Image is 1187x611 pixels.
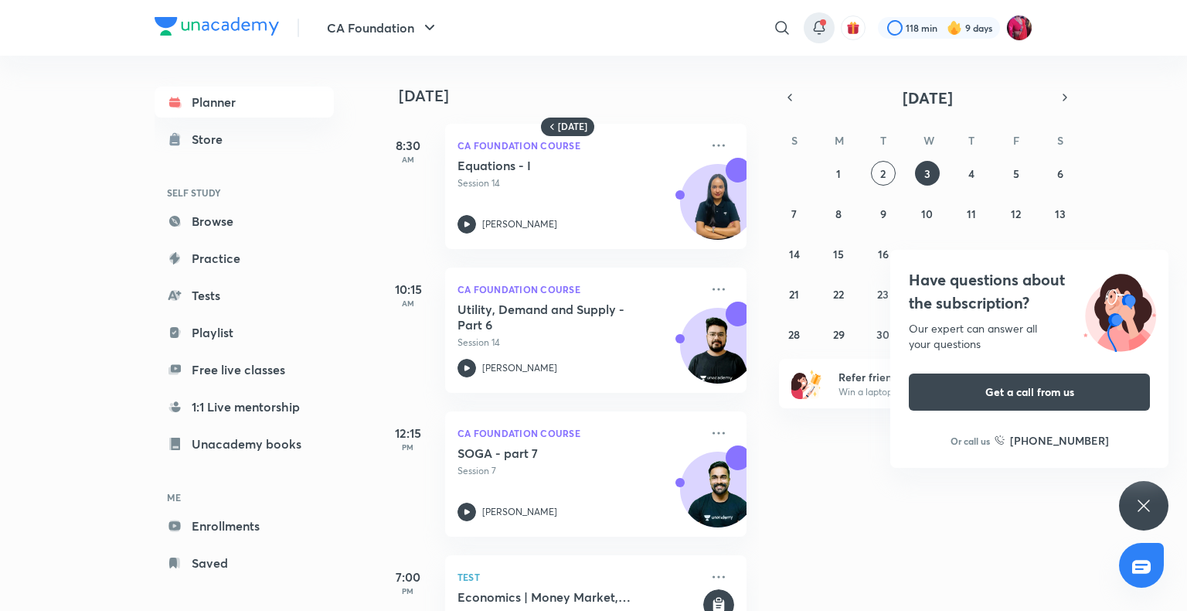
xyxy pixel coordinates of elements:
img: Avatar [681,460,755,534]
abbr: September 22, 2025 [833,287,844,302]
button: September 5, 2025 [1004,161,1029,186]
abbr: September 2, 2025 [880,166,886,181]
abbr: September 29, 2025 [833,327,845,342]
a: Tests [155,280,334,311]
button: September 20, 2025 [1048,241,1073,266]
abbr: Saturday [1057,133,1063,148]
img: streak [947,20,962,36]
abbr: September 16, 2025 [878,247,889,261]
p: Win a laptop, vouchers & more [838,385,1029,399]
a: Enrollments [155,510,334,541]
button: September 10, 2025 [915,201,940,226]
button: September 13, 2025 [1048,201,1073,226]
img: Anushka Gupta [1006,15,1032,41]
a: Unacademy books [155,428,334,459]
abbr: September 5, 2025 [1013,166,1019,181]
abbr: Friday [1013,133,1019,148]
abbr: September 10, 2025 [921,207,933,221]
button: September 9, 2025 [871,201,896,226]
button: September 12, 2025 [1004,201,1029,226]
button: September 19, 2025 [1004,241,1029,266]
abbr: September 17, 2025 [922,247,932,261]
a: Planner [155,87,334,118]
abbr: September 14, 2025 [789,247,800,261]
p: Test [457,568,700,586]
img: avatar [846,21,860,35]
button: September 23, 2025 [871,282,896,306]
button: September 8, 2025 [826,201,851,226]
button: September 14, 2025 [782,241,807,266]
abbr: September 4, 2025 [968,166,974,181]
abbr: September 6, 2025 [1057,166,1063,181]
p: CA Foundation Course [457,280,700,299]
abbr: September 11, 2025 [967,207,976,221]
a: Saved [155,548,334,579]
button: September 16, 2025 [871,241,896,266]
h5: Utility, Demand and Supply - Part 6 [457,302,650,333]
button: September 18, 2025 [959,241,984,266]
a: [PHONE_NUMBER] [995,432,1109,449]
button: September 2, 2025 [871,161,896,186]
button: September 11, 2025 [959,201,984,226]
abbr: Wednesday [923,133,934,148]
h5: 12:15 [377,424,439,442]
button: September 17, 2025 [915,241,940,266]
abbr: September 13, 2025 [1055,207,1066,221]
img: referral [791,368,822,399]
p: PM [377,442,439,452]
button: September 30, 2025 [871,322,896,346]
abbr: September 21, 2025 [789,287,799,302]
p: CA Foundation Course [457,136,700,155]
abbr: September 9, 2025 [880,207,886,221]
abbr: Thursday [968,133,974,148]
abbr: September 3, 2025 [924,166,930,181]
abbr: September 8, 2025 [835,207,842,221]
button: September 15, 2025 [826,241,851,266]
h5: 8:30 [377,136,439,155]
p: [PERSON_NAME] [482,217,557,231]
a: Playlist [155,317,334,348]
abbr: September 23, 2025 [877,287,889,302]
h5: Equations - I [457,158,650,173]
p: AM [377,155,439,164]
p: Session 14 [457,176,700,190]
p: [PERSON_NAME] [482,361,557,375]
a: Company Logo [155,17,279,39]
h6: [DATE] [558,121,587,133]
img: Company Logo [155,17,279,36]
abbr: September 28, 2025 [788,327,800,342]
p: Session 14 [457,336,700,350]
button: September 22, 2025 [826,282,851,306]
h4: [DATE] [399,87,762,105]
h6: ME [155,484,334,510]
abbr: September 7, 2025 [791,207,797,221]
h5: 10:15 [377,280,439,299]
a: 1:1 Live mentorship [155,391,334,422]
abbr: September 15, 2025 [833,247,844,261]
p: CA Foundation Course [457,424,700,442]
abbr: September 30, 2025 [876,327,889,342]
div: Store [192,130,232,148]
h5: SOGA - part 7 [457,445,650,461]
h6: Refer friends [838,369,1029,385]
abbr: September 19, 2025 [1011,247,1022,261]
button: September 1, 2025 [826,161,851,186]
h5: Economics | Money Market, International Trade, Demand [457,589,700,605]
abbr: Sunday [791,133,798,148]
button: avatar [841,15,866,40]
p: Or call us [951,434,990,448]
a: Store [155,124,334,155]
button: September 4, 2025 [959,161,984,186]
p: AM [377,299,439,308]
h6: SELF STUDY [155,179,334,206]
a: Browse [155,206,334,237]
a: Free live classes [155,354,334,385]
a: Practice [155,243,334,274]
button: September 29, 2025 [826,322,851,346]
abbr: Tuesday [880,133,886,148]
abbr: Monday [835,133,844,148]
button: September 28, 2025 [782,322,807,346]
h5: 7:00 [377,568,439,586]
button: September 7, 2025 [782,201,807,226]
button: September 6, 2025 [1048,161,1073,186]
